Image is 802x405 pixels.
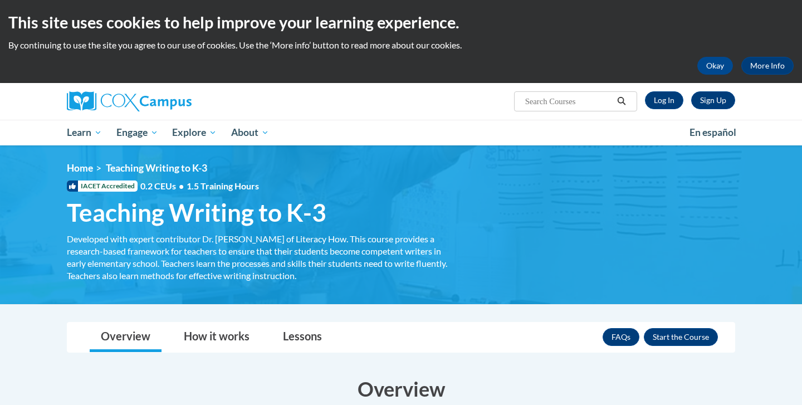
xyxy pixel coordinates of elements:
[644,328,718,346] button: Enroll
[187,180,259,191] span: 1.5 Training Hours
[165,120,224,145] a: Explore
[682,121,744,144] a: En español
[140,180,259,192] span: 0.2 CEUs
[172,126,217,139] span: Explore
[67,91,192,111] img: Cox Campus
[106,162,207,174] span: Teaching Writing to K-3
[109,120,165,145] a: Engage
[50,120,752,145] div: Main menu
[60,120,109,145] a: Learn
[613,95,630,108] button: Search
[689,126,736,138] span: En español
[697,57,733,75] button: Okay
[67,126,102,139] span: Learn
[603,328,639,346] a: FAQs
[645,91,683,109] a: Log In
[524,95,613,108] input: Search Courses
[67,198,326,227] span: Teaching Writing to K-3
[8,11,794,33] h2: This site uses cookies to help improve your learning experience.
[179,180,184,191] span: •
[67,91,278,111] a: Cox Campus
[691,91,735,109] a: Register
[741,57,794,75] a: More Info
[224,120,276,145] a: About
[173,323,261,352] a: How it works
[8,39,794,51] p: By continuing to use the site you agree to our use of cookies. Use the ‘More info’ button to read...
[67,180,138,192] span: IACET Accredited
[272,323,333,352] a: Lessons
[67,233,451,282] div: Developed with expert contributor Dr. [PERSON_NAME] of Literacy How. This course provides a resea...
[231,126,269,139] span: About
[116,126,158,139] span: Engage
[67,375,735,403] h3: Overview
[90,323,162,352] a: Overview
[67,162,93,174] a: Home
